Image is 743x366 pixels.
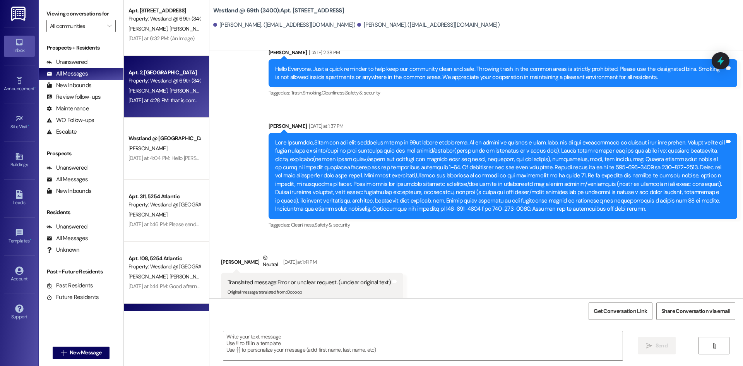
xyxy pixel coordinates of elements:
div: Unanswered [46,58,87,66]
span: Safety & security [345,89,380,96]
b: Westland @ 69th (3400): Apt. [STREET_ADDRESS] [213,7,344,15]
i:  [646,343,652,349]
div: Future Residents [46,293,99,301]
div: All Messages [46,234,88,242]
div: Property: Westland @ [GEOGRAPHIC_DATA] (3283) [128,201,200,209]
div: Apt. 311, 5254 Atlantic [128,192,200,201]
div: Residents [39,208,123,217]
div: Property: Westland @ [GEOGRAPHIC_DATA] (3283) [128,263,200,271]
i:  [107,23,111,29]
div: Past Residents [46,282,93,290]
div: Prospects + Residents [39,44,123,52]
span: [PERSON_NAME] [128,25,169,32]
div: Property: Westland @ 69th (3400) [128,77,200,85]
span: Get Conversation Link [594,307,647,315]
button: Send [638,337,676,354]
button: Share Conversation via email [656,302,735,320]
div: [DATE] at 1:46 PM: Please send form ASAP! I need to get out of here. I've contacted office 3x [DA... [128,221,447,228]
span: [PERSON_NAME] [169,25,210,32]
div: Maintenance [46,105,89,113]
div: [PERSON_NAME] [221,254,403,273]
div: Tagged as: [269,87,737,98]
div: Neutral [261,254,279,270]
span: Share Conversation via email [661,307,730,315]
div: Apt. 2, [GEOGRAPHIC_DATA] [128,69,200,77]
div: [PERSON_NAME]. ([EMAIL_ADDRESS][DOMAIN_NAME]) [357,21,500,29]
span: [PERSON_NAME] [128,211,167,218]
div: Translated message: Error or unclear request. (unclear original text) [228,278,391,287]
span: Trash , [291,89,303,96]
div: New Inbounds [46,187,91,195]
div: Apt. [STREET_ADDRESS] [128,7,200,15]
label: Viewing conversations for [46,8,116,20]
div: [DATE] at 4:04 PM: Hello [PERSON_NAME], We added your name to the wait-list and you will be infor... [128,155,491,162]
span: [PERSON_NAME] [169,87,210,94]
div: [DATE] at 6:32 PM: (An Image) [128,35,195,42]
div: All Messages [46,70,88,78]
span: [PERSON_NAME] [128,145,167,152]
div: Lore Ipsumdolo,Sitam con adi elit seddoeiusm temp in 99ut labore etdolorema. Al en admini ve quis... [275,139,725,213]
sub: Original message, translated from : Ooooop [228,289,302,295]
span: Smoking , [303,89,322,96]
div: WO Follow-ups [46,116,94,124]
div: Unknown [46,246,79,254]
input: All communities [50,20,103,32]
a: Account [4,264,35,285]
span: Cleanliness , [322,89,345,96]
span: • [30,237,31,242]
div: Apt. 108, 5254 Atlantic [128,254,200,263]
span: [PERSON_NAME] [128,87,169,94]
div: [PERSON_NAME]. ([EMAIL_ADDRESS][DOMAIN_NAME]) [213,21,356,29]
div: Tagged as: [269,219,737,230]
span: Safety & security [315,222,350,228]
div: Escalate [46,128,77,136]
span: Send [656,342,668,350]
i:  [61,350,67,356]
a: Templates • [4,226,35,247]
div: [DATE] at 4:28 PM: that is correct, nothing can be in front of the apartments. [128,97,298,104]
div: [DATE] 2:38 PM [307,48,340,57]
div: Westland @ [GEOGRAPHIC_DATA] (3283) Prospect [128,134,200,143]
button: Get Conversation Link [589,302,652,320]
a: Inbox [4,36,35,57]
img: ResiDesk Logo [11,7,27,21]
div: Prospects [39,149,123,158]
div: [DATE] at 1:41 PM [281,258,317,266]
div: Review follow-ups [46,93,101,101]
a: Buildings [4,150,35,171]
div: Hello Everyone, Just a quick reminder to help keep our community clean and safe. Throwing trash i... [275,65,725,82]
div: Property: Westland @ 69th (3400) [128,15,200,23]
span: [PERSON_NAME] [128,273,169,280]
div: [DATE] at 1:37 PM [307,122,343,130]
i:  [711,343,717,349]
a: Support [4,302,35,323]
span: [PERSON_NAME] [169,273,208,280]
span: • [34,85,36,90]
span: Cleanliness , [291,222,315,228]
div: Unanswered [46,164,87,172]
div: Past + Future Residents [39,268,123,276]
a: Site Visit • [4,112,35,133]
a: Leads [4,188,35,209]
button: New Message [53,347,110,359]
span: New Message [70,349,101,357]
div: [PERSON_NAME] [269,48,737,59]
div: [PERSON_NAME] [269,122,737,133]
div: Unanswered [46,223,87,231]
div: All Messages [46,175,88,184]
div: New Inbounds [46,81,91,89]
span: • [28,123,29,128]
